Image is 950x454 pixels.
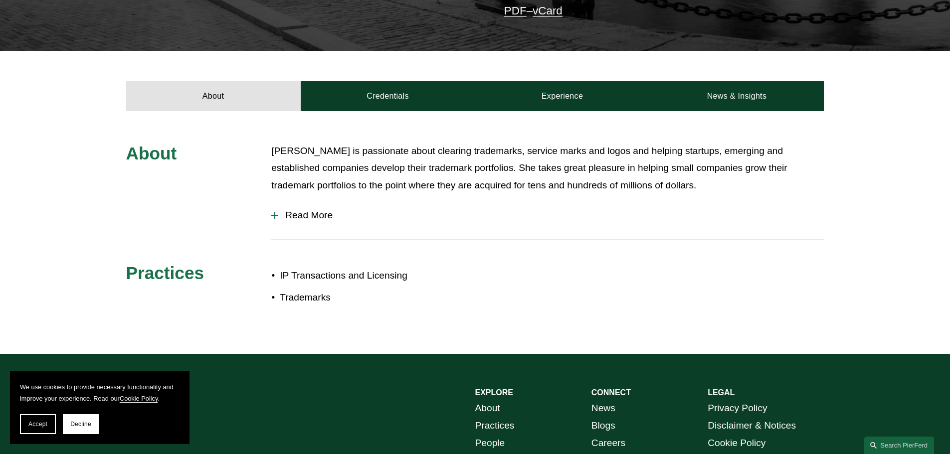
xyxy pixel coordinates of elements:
section: Cookie banner [10,371,190,444]
span: About [126,144,177,163]
strong: LEGAL [708,388,735,397]
span: Read More [278,210,824,221]
strong: EXPLORE [475,388,513,397]
a: Experience [475,81,650,111]
a: vCard [533,4,563,17]
a: About [126,81,301,111]
strong: CONNECT [591,388,631,397]
span: Accept [28,421,47,428]
a: Cookie Policy [120,395,158,402]
p: IP Transactions and Licensing [280,267,475,285]
p: Trademarks [280,289,475,306]
a: People [475,435,505,452]
a: Credentials [301,81,475,111]
a: Privacy Policy [708,400,767,417]
button: Decline [63,414,99,434]
span: Decline [70,421,91,428]
p: We use cookies to provide necessary functionality and improve your experience. Read our . [20,381,180,404]
button: Accept [20,414,56,434]
a: Practices [475,417,515,435]
a: About [475,400,500,417]
a: Careers [591,435,625,452]
span: Practices [126,263,204,283]
a: Cookie Policy [708,435,765,452]
a: Search this site [864,437,934,454]
button: Read More [271,202,824,228]
a: News [591,400,615,417]
a: PDF [504,4,527,17]
a: News & Insights [649,81,824,111]
a: Disclaimer & Notices [708,417,796,435]
a: Blogs [591,417,615,435]
p: [PERSON_NAME] is passionate about clearing trademarks, service marks and logos and helping startu... [271,143,824,194]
